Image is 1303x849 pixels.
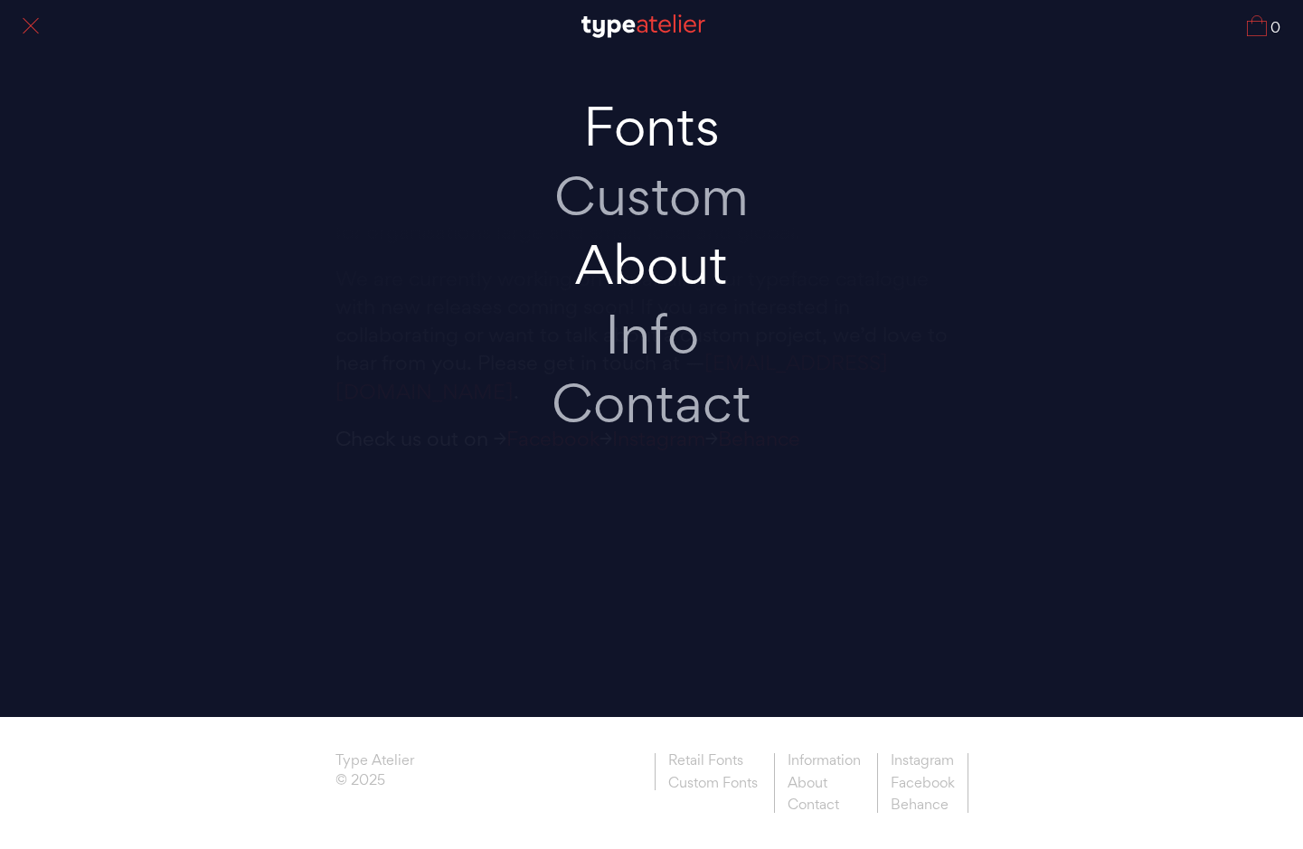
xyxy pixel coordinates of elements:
a: 0 [1247,15,1280,36]
a: Fonts [462,92,842,162]
a: Information [774,753,873,772]
img: TA_Logo.svg [581,14,705,38]
span: © 2025 [335,773,414,793]
a: Behance [877,794,968,813]
a: Contact [774,794,873,813]
a: Custom [462,162,842,231]
a: Custom Fonts [655,772,770,791]
span: 0 [1267,21,1280,36]
a: Type Atelier [335,753,414,773]
a: Facebook [877,772,968,795]
img: Cart_Icon.svg [1247,15,1267,36]
a: Retail Fonts [655,753,770,772]
a: Instagram [877,753,968,772]
a: Info [462,300,842,370]
a: Contact [462,369,842,439]
a: About [774,772,873,795]
a: About [462,231,842,300]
